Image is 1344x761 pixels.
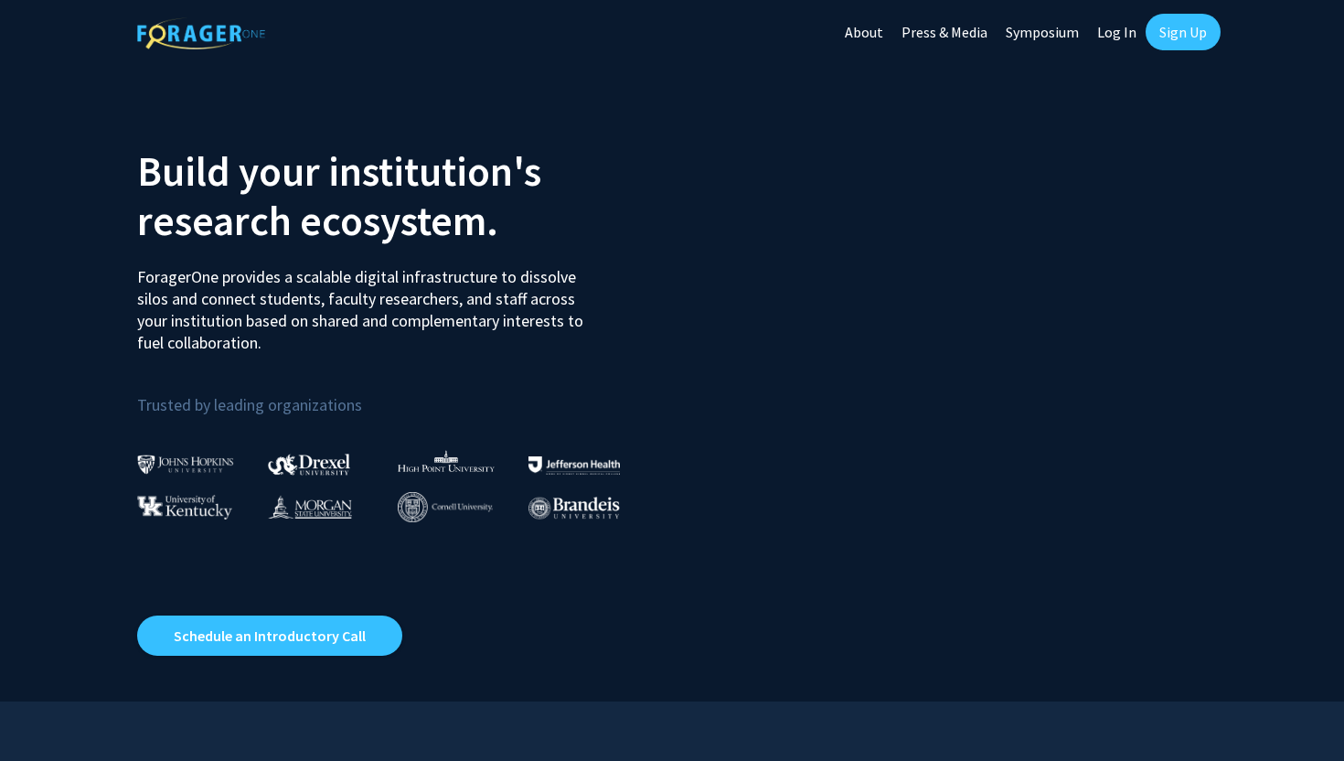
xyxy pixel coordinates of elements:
a: Sign Up [1146,14,1221,50]
p: Trusted by leading organizations [137,369,658,419]
p: ForagerOne provides a scalable digital infrastructure to dissolve silos and connect students, fac... [137,252,596,354]
h2: Build your institution's research ecosystem. [137,146,658,245]
img: High Point University [398,450,495,472]
img: ForagerOne Logo [137,17,265,49]
img: Drexel University [268,454,350,475]
img: Cornell University [398,492,493,522]
img: Brandeis University [528,497,620,520]
img: Thomas Jefferson University [528,456,620,474]
img: University of Kentucky [137,495,232,520]
img: Morgan State University [268,495,352,519]
img: Johns Hopkins University [137,455,234,474]
a: Opens in a new tab [137,616,402,656]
